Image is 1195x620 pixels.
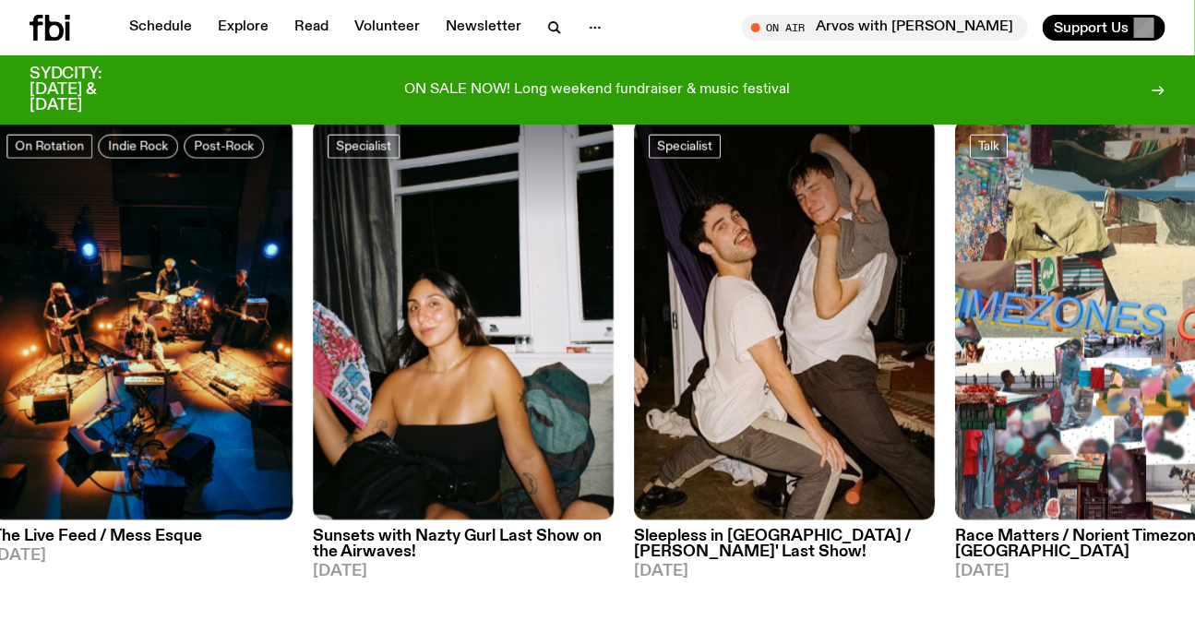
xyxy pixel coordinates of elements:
a: On Rotation [6,135,92,159]
a: Indie Rock [98,135,178,159]
img: Marcus Whale is on the left, bent to his knees and arching back with a gleeful look his face He i... [634,120,935,521]
a: Explore [207,15,280,41]
a: Schedule [118,15,203,41]
a: Specialist [649,135,721,159]
span: [DATE] [313,565,614,580]
a: Read [283,15,340,41]
h3: SYDCITY: [DATE] & [DATE] [30,66,148,113]
a: Talk [970,135,1008,159]
p: ON SALE NOW! Long weekend fundraiser & music festival [405,82,791,99]
span: Support Us [1054,19,1129,36]
a: Volunteer [343,15,431,41]
span: On Rotation [15,139,84,153]
span: [DATE] [634,565,935,580]
a: Sleepless in [GEOGRAPHIC_DATA] / [PERSON_NAME]' Last Show![DATE] [634,520,935,580]
span: Specialist [336,139,391,153]
span: Talk [978,139,999,153]
a: Specialist [328,135,400,159]
button: Support Us [1043,15,1165,41]
span: Indie Rock [108,139,168,153]
h3: Sunsets with Nazty Gurl Last Show on the Airwaves! [313,530,614,561]
button: On AirArvos with [PERSON_NAME] [742,15,1028,41]
h3: Sleepless in [GEOGRAPHIC_DATA] / [PERSON_NAME]' Last Show! [634,530,935,561]
span: Post-Rock [194,139,254,153]
a: Post-Rock [184,135,264,159]
a: Newsletter [435,15,532,41]
a: Sunsets with Nazty Gurl Last Show on the Airwaves![DATE] [313,520,614,580]
span: Specialist [657,139,712,153]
